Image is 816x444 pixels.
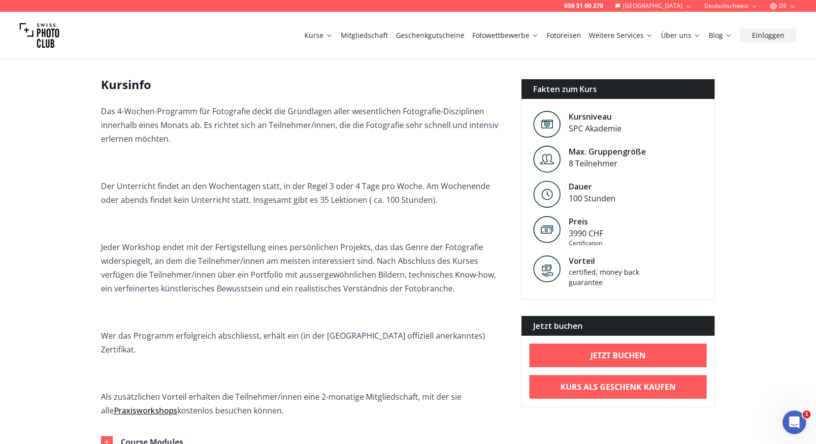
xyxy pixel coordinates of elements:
[101,77,505,93] h2: Kursinfo
[396,31,464,40] a: Geschenkgutscheine
[569,111,621,123] div: Kursniveau
[341,31,388,40] a: Mitgliedschaft
[585,29,657,42] button: Weitere Services
[569,255,653,267] div: Vorteil
[533,255,561,283] img: Vorteil
[803,411,811,418] span: 1
[20,16,59,55] img: Swiss photo club
[300,29,337,42] button: Kurse
[589,31,653,40] a: Weitere Services
[564,2,603,10] a: 058 51 00 270
[533,111,561,138] img: Level
[569,267,653,287] div: certified, money back guarantee
[304,31,333,40] a: Kurse
[569,239,603,247] div: Certification
[705,29,736,42] button: Blog
[569,216,603,227] div: Preis
[569,123,621,134] div: SPC Akademie
[101,104,505,146] p: Das 4-Wochen-Programm für Fotografie deckt die Grundlagen aller wesentlichen Fotografie-Disziplin...
[569,146,646,158] div: Max. Gruppengröße
[783,411,806,434] iframe: Intercom live chat
[468,29,543,42] button: Fotowettbewerbe
[101,179,505,207] p: Der Unterricht findet an den Wochentagen statt, in der Regel 3 oder 4 Tage pro Woche. Am Wochenen...
[547,31,581,40] a: Fotoreisen
[709,31,732,40] a: Blog
[114,405,177,416] a: Praxisworkshops
[560,381,676,393] b: Kurs als Geschenk kaufen
[661,31,701,40] a: Über uns
[101,390,505,417] p: Als zusätzlichen Vorteil erhalten die Teilnehmer/innen eine 2-monatige Mitgliedschaft, mit der si...
[590,349,646,361] b: Jetzt buchen
[392,29,468,42] button: Geschenkgutscheine
[472,31,539,40] a: Fotowettbewerbe
[543,29,585,42] button: Fotoreisen
[657,29,705,42] button: Über uns
[101,329,505,356] p: Wer das Programm erfolgreich abschliesst, erhält ein (in der [GEOGRAPHIC_DATA] offiziell anerkann...
[529,344,707,367] a: Jetzt buchen
[533,146,561,173] img: Level
[533,181,561,208] img: Level
[522,79,715,99] div: Fakten zum Kurs
[529,375,707,399] a: Kurs als Geschenk kaufen
[101,240,505,295] p: Jeder Workshop endet mit der Fertigstellung eines persönlichen Projekts, das das Genre der Fotogr...
[569,158,646,169] div: 8 Teilnehmer
[569,192,616,204] div: 100 Stunden
[533,216,561,243] img: Preis
[337,29,392,42] button: Mitgliedschaft
[522,316,715,336] div: Jetzt buchen
[569,227,603,239] div: 3990 CHF
[569,181,616,192] div: Dauer
[740,29,796,42] button: Einloggen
